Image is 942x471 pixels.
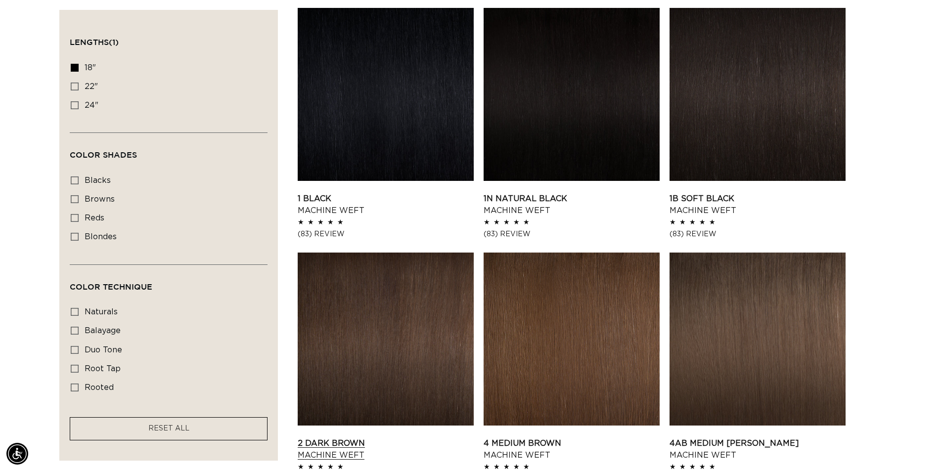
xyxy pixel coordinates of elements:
[85,233,117,241] span: blondes
[85,308,118,316] span: naturals
[85,384,114,391] span: rooted
[70,133,268,169] summary: Color Shades (0 selected)
[85,214,104,222] span: reds
[893,424,942,471] iframe: Chat Widget
[484,193,660,216] a: 1N Natural Black Machine Weft
[85,101,98,109] span: 24"
[298,437,474,461] a: 2 Dark Brown Machine Weft
[70,282,152,291] span: Color Technique
[85,365,121,373] span: root tap
[85,64,96,72] span: 18"
[148,423,189,435] a: RESET ALL
[298,193,474,216] a: 1 Black Machine Weft
[70,150,137,159] span: Color Shades
[148,425,189,432] span: RESET ALL
[70,38,119,46] span: Lengths
[70,20,268,56] summary: Lengths (1 selected)
[85,83,98,90] span: 22"
[70,265,268,300] summary: Color Technique (0 selected)
[670,437,846,461] a: 4AB Medium [PERSON_NAME] Machine Weft
[85,327,121,335] span: balayage
[670,193,846,216] a: 1B Soft Black Machine Weft
[85,176,111,184] span: blacks
[484,437,660,461] a: 4 Medium Brown Machine Weft
[6,443,28,465] div: Accessibility Menu
[85,195,115,203] span: browns
[85,345,122,353] span: duo tone
[109,38,119,46] span: (1)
